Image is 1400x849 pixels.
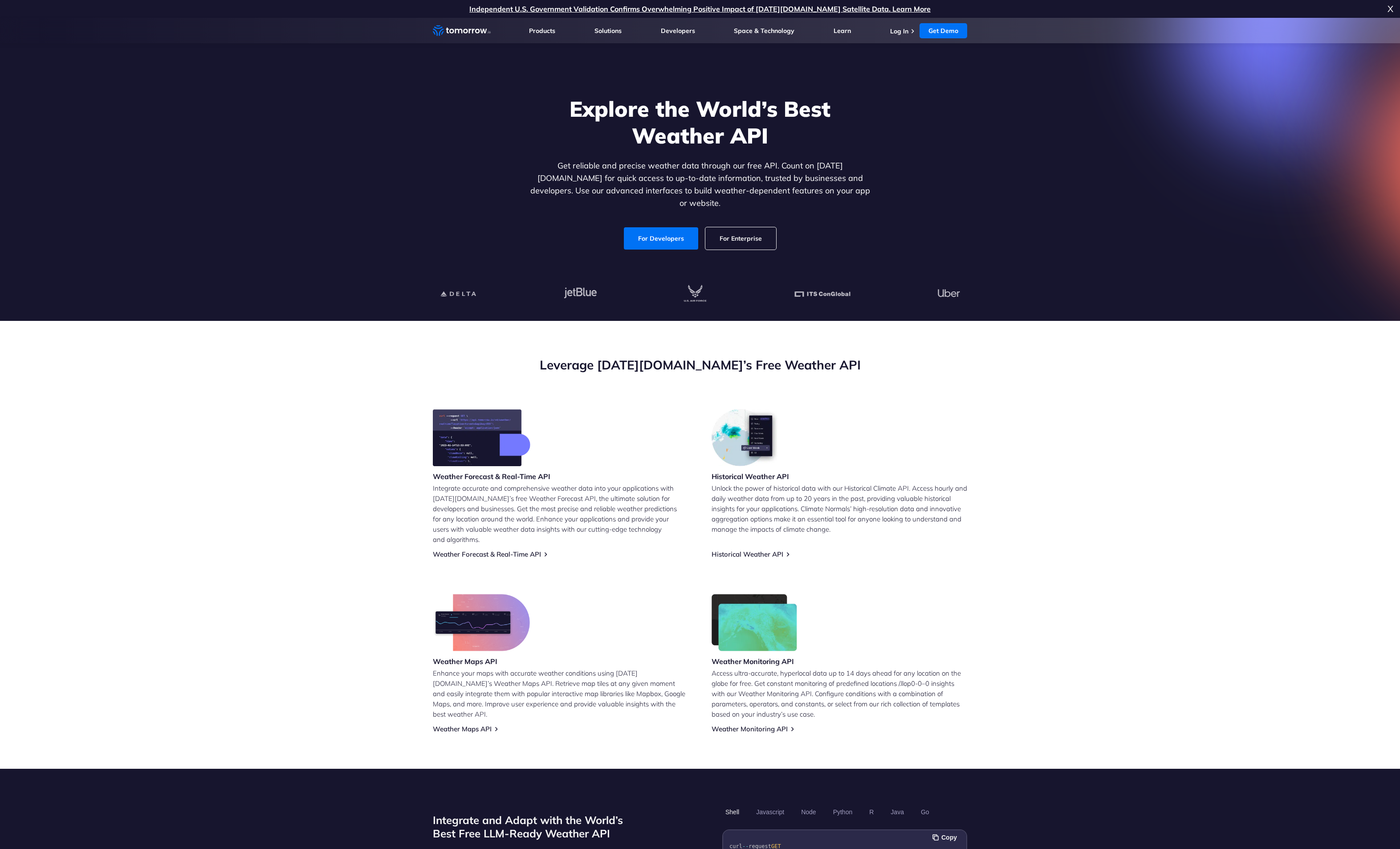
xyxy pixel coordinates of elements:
button: Go [918,804,932,820]
p: Get reliable and precise weather data through our free API. Count on [DATE][DOMAIN_NAME] for quic... [528,160,872,209]
p: Unlock the power of historical data with our Historical Climate API. Access hourly and daily weat... [712,483,967,534]
h2: Integrate and Adapt with the World’s Best Free LLM-Ready Weather API [433,813,638,840]
p: Integrate accurate and comprehensive weather data into your applications with [DATE][DOMAIN_NAME]... [433,483,688,545]
p: Access ultra-accurate, hyperlocal data up to 14 days ahead for any location on the globe for free... [712,668,967,719]
h1: Explore the World’s Best Weather API [528,95,872,149]
a: Space & Technology [734,27,794,35]
a: Independent U.S. Government Validation Confirms Overwhelming Positive Impact of [DATE][DOMAIN_NAM... [469,4,931,13]
button: Java [887,804,907,820]
a: Learn [834,27,851,35]
button: Copy [932,833,960,842]
a: Products [529,27,555,35]
button: Shell [722,804,742,820]
a: Home link [433,24,491,37]
h2: Leverage [DATE][DOMAIN_NAME]’s Free Weather API [433,357,967,373]
a: Developers [661,27,695,35]
a: Weather Monitoring API [712,725,788,733]
button: Python [830,804,856,820]
button: Javascript [753,804,787,820]
h3: Weather Maps API [433,656,530,666]
a: Get Demo [920,23,967,38]
a: Solutions [594,27,622,35]
a: Historical Weather API [712,550,783,558]
a: Weather Maps API [433,725,492,733]
a: Log In [890,27,908,35]
a: For Enterprise [705,227,776,250]
h3: Weather Monitoring API [712,656,797,666]
button: Node [798,804,819,820]
h3: Weather Forecast & Real-Time API [433,472,550,481]
p: Enhance your maps with accurate weather conditions using [DATE][DOMAIN_NAME]’s Weather Maps API. ... [433,668,688,719]
a: Weather Forecast & Real-Time API [433,550,541,558]
button: R [866,804,877,820]
a: For Developers [624,227,698,250]
h3: Historical Weather API [712,472,789,481]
